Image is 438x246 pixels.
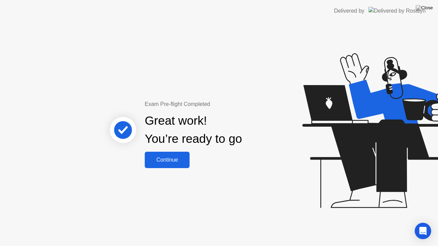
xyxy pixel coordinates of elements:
img: Delivered by Rosalyn [369,7,426,15]
div: Open Intercom Messenger [415,223,431,239]
div: Delivered by [334,7,364,15]
div: Great work! You’re ready to go [145,112,242,148]
div: Exam Pre-flight Completed [145,100,286,108]
img: Close [416,5,433,11]
button: Continue [145,152,190,168]
div: Continue [147,157,188,163]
